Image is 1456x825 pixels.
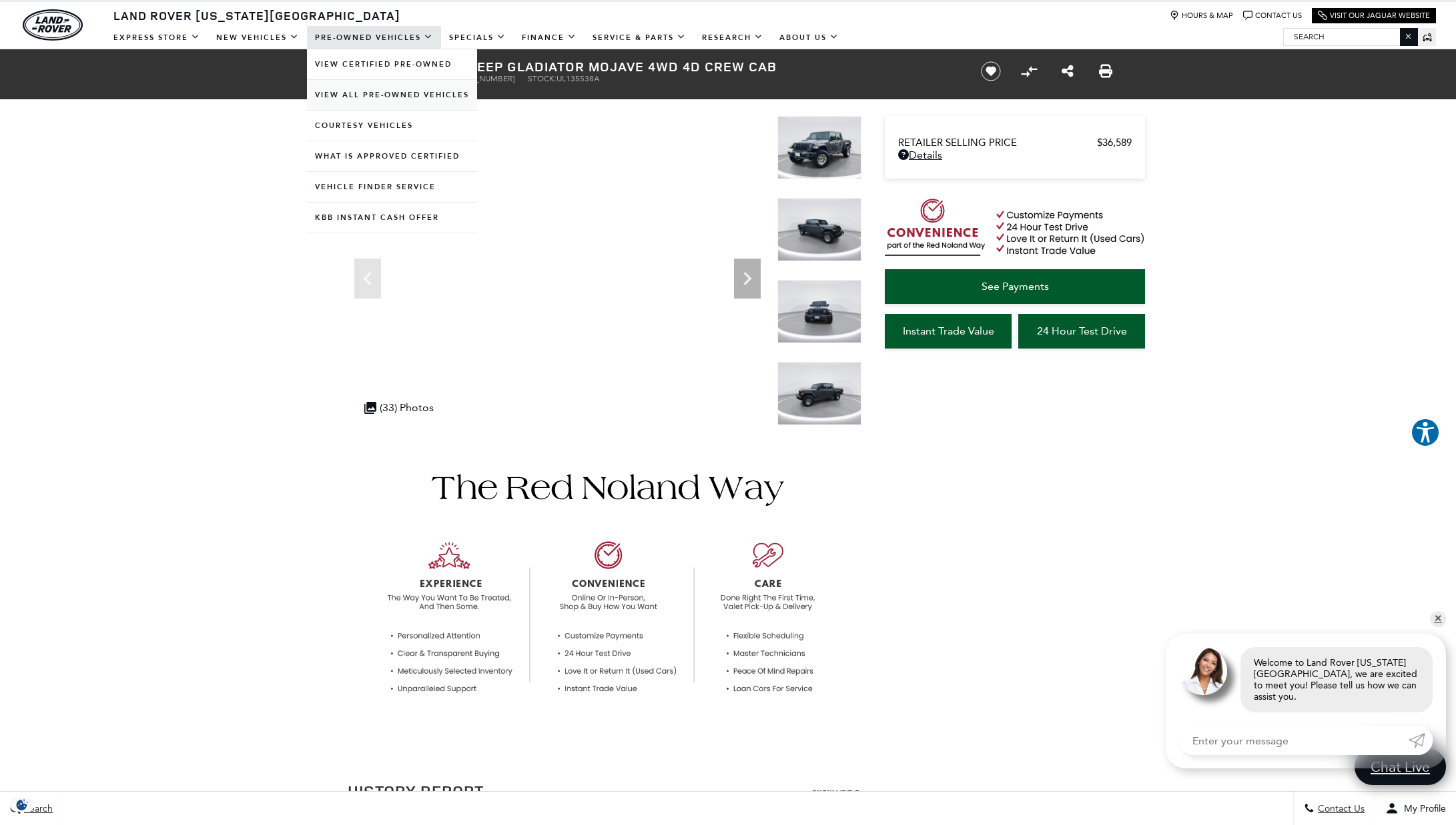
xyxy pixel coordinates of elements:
[105,7,408,23] a: Land Rover [US_STATE][GEOGRAPHIC_DATA]
[307,111,477,141] a: Courtesy Vehicles
[514,26,585,49] a: Finance
[307,203,477,233] a: KBB Instant Cash Offer
[307,80,477,110] a: View All Pre-Owned Vehicles
[1375,792,1456,825] button: Open user profile menu
[23,9,83,41] a: land-rover
[771,26,847,49] a: About Us
[208,26,307,49] a: New Vehicles
[557,74,599,83] span: UL135538A
[694,26,771,49] a: Research
[441,26,514,49] a: Specials
[1411,418,1440,447] button: Explore your accessibility options
[1097,137,1132,149] span: $36,589
[307,141,477,171] a: What Is Approved Certified
[898,137,1097,149] span: Retailer Selling Price
[982,280,1049,293] span: See Payments
[1409,726,1433,755] a: Submit
[307,172,477,202] a: Vehicle Finder Service
[777,362,861,425] img: Used 2022 Granite Crystal Metallic Clearcoat Jeep Mojave image 4
[885,269,1145,304] a: See Payments
[885,314,1012,349] a: Instant Trade Value
[1037,325,1127,337] span: 24 Hour Test Drive
[1179,647,1227,695] img: Agent profile photo
[348,116,767,430] iframe: Interactive Walkaround/Photo gallery of the vehicle/product
[898,149,1132,161] a: Details
[7,798,37,812] div: Privacy Settings
[105,26,208,49] a: EXPRESS STORE
[1170,11,1233,21] a: Hours & Map
[1179,726,1409,755] input: Enter your message
[528,74,557,83] span: Stock:
[348,782,484,800] h2: History Report
[777,198,861,261] img: Used 2022 Granite Crystal Metallic Clearcoat Jeep Mojave image 2
[1243,11,1302,21] a: Contact Us
[1318,11,1430,21] a: Visit Our Jaguar Website
[105,26,847,49] nav: Main Navigation
[734,259,761,299] div: Next
[777,280,861,343] img: Used 2022 Granite Crystal Metallic Clearcoat Jeep Mojave image 3
[1411,418,1440,450] aside: Accessibility Help Desk
[777,116,861,179] img: Used 2022 Granite Crystal Metallic Clearcoat Jeep Mojave image 1
[307,26,441,49] a: Pre-Owned Vehicles
[585,26,694,49] a: Service & Parts
[1284,29,1417,45] input: Search
[903,325,994,337] span: Instant Trade Value
[811,782,861,816] img: Show me the Carfax
[1240,647,1433,712] div: Welcome to Land Rover [US_STATE][GEOGRAPHIC_DATA], we are excited to meet you! Please tell us how...
[1315,803,1365,814] span: Contact Us
[1018,314,1145,349] a: 24 Hour Test Drive
[976,61,1006,82] button: Save vehicle
[348,59,958,74] h1: 2022 Jeep Gladiator Mojave 4WD 4D Crew Cab
[1099,63,1112,79] a: Print this Pre-Owned 2022 Jeep Gladiator Mojave 4WD 4D Crew Cab
[358,395,440,420] div: (33) Photos
[307,49,477,79] a: View Certified Pre-Owned
[1062,63,1074,79] a: Share this Pre-Owned 2022 Jeep Gladiator Mojave 4WD 4D Crew Cab
[1400,28,1417,45] button: Close the search field
[898,137,1132,149] a: Retailer Selling Price $36,589
[23,9,83,41] img: Land Rover
[1019,61,1039,81] button: Compare Vehicle
[113,7,400,23] span: Land Rover [US_STATE][GEOGRAPHIC_DATA]
[1399,803,1446,814] span: My Profile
